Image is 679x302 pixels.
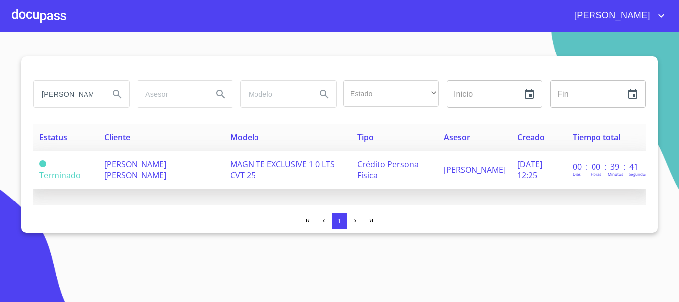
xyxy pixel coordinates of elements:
button: Search [312,82,336,106]
span: Terminado [39,170,81,181]
input: search [137,81,205,107]
button: 1 [332,213,347,229]
span: Cliente [104,132,130,143]
div: ​ [343,80,439,107]
p: Horas [591,171,601,177]
span: Tipo [357,132,374,143]
p: Dias [573,171,581,177]
span: Tiempo total [573,132,620,143]
span: Crédito Persona Física [357,159,419,181]
span: Estatus [39,132,67,143]
span: Asesor [444,132,470,143]
span: [DATE] 12:25 [517,159,542,181]
span: [PERSON_NAME] [PERSON_NAME] [104,159,166,181]
span: Creado [517,132,545,143]
span: MAGNITE EXCLUSIVE 1 0 LTS CVT 25 [230,159,335,181]
button: Search [209,82,233,106]
span: [PERSON_NAME] [567,8,655,24]
p: Minutos [608,171,623,177]
input: search [34,81,101,107]
span: Modelo [230,132,259,143]
input: search [241,81,308,107]
span: Terminado [39,160,46,167]
p: 00 : 00 : 39 : 41 [573,161,640,172]
button: Search [105,82,129,106]
p: Segundos [629,171,647,177]
span: [PERSON_NAME] [444,164,506,175]
button: account of current user [567,8,667,24]
span: 1 [338,217,341,225]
